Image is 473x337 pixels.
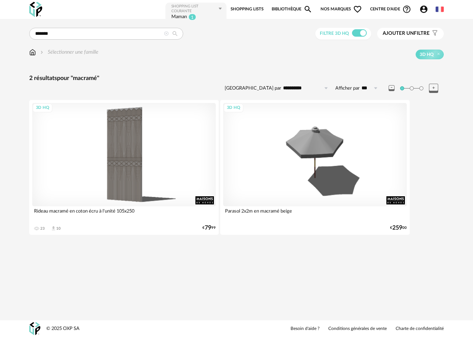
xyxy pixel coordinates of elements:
[40,226,45,231] div: 23
[29,2,42,17] img: OXP
[370,5,411,14] span: Centre d'aideHelp Circle Outline icon
[202,226,216,230] div: € 99
[402,5,411,14] span: Help Circle Outline icon
[383,31,414,36] span: Ajouter un
[231,2,264,17] a: Shopping Lists
[188,14,196,20] sup: 1
[39,49,98,56] div: Sélectionner une famille
[377,28,444,40] button: Ajouter unfiltre Filter icon
[29,322,40,335] img: OXP
[205,226,211,230] span: 79
[171,14,187,21] div: Maman
[56,226,61,231] div: 10
[430,30,438,37] span: Filter icon
[419,5,432,14] span: Account Circle icon
[392,226,402,230] span: 259
[419,5,428,14] span: Account Circle icon
[272,2,312,17] a: BibliothèqueMagnify icon
[223,206,407,221] div: Parasol 2x2m en macramé beige
[225,85,281,91] label: [GEOGRAPHIC_DATA] par
[39,49,45,56] img: svg+xml;base64,PHN2ZyB3aWR0aD0iMTYiIGhlaWdodD0iMTYiIHZpZXdCb3g9IjAgMCAxNiAxNiIgZmlsbD0ibm9uZSIgeG...
[353,5,362,14] span: Heart Outline icon
[291,326,319,332] a: Besoin d'aide ?
[171,4,218,14] div: Shopping List courante
[436,5,444,13] img: fr
[57,75,99,81] span: pour "macramé"
[328,326,387,332] a: Conditions générales de vente
[321,2,362,17] span: Nos marques
[224,103,244,113] div: 3D HQ
[29,74,444,82] div: 2 résultats
[396,326,444,332] a: Charte de confidentialité
[420,51,434,57] span: 3D HQ
[303,5,312,14] span: Magnify icon
[33,103,53,113] div: 3D HQ
[29,49,36,56] img: svg+xml;base64,PHN2ZyB3aWR0aD0iMTYiIGhlaWdodD0iMTciIHZpZXdCb3g9IjAgMCAxNiAxNyIgZmlsbD0ibm9uZSIgeG...
[46,326,80,332] div: © 2025 OXP SA
[383,30,430,37] span: filtre
[335,85,360,91] label: Afficher par
[320,31,349,36] span: Filtre 3D HQ
[51,226,56,231] span: Download icon
[29,100,219,235] a: 3D HQ Rideau macramé en coton écru à l'unité 105x250 23 Download icon 10 €7999
[390,226,407,230] div: € 00
[32,206,216,221] div: Rideau macramé en coton écru à l'unité 105x250
[220,100,410,235] a: 3D HQ Parasol 2x2m en macramé beige €25900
